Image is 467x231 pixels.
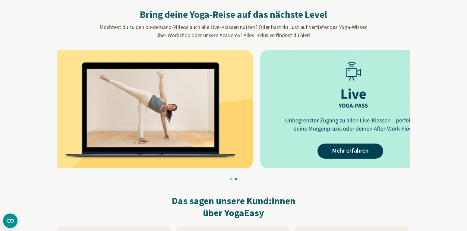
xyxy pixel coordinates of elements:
button: CMP-Widget öffnen [3,214,17,228]
p: Möchtest du zu den on-demand-Videos auch alle Live-Klassen nutzen? Oder hast du Lust auf vertiefe... [67,23,400,39]
a: Mehr erfahren [317,144,383,159]
h2: Bring deine Yoga-Reise auf das nächste Level [67,8,400,21]
h2: Das sagen unsere Kund:innen über YogaEasy [57,195,410,219]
